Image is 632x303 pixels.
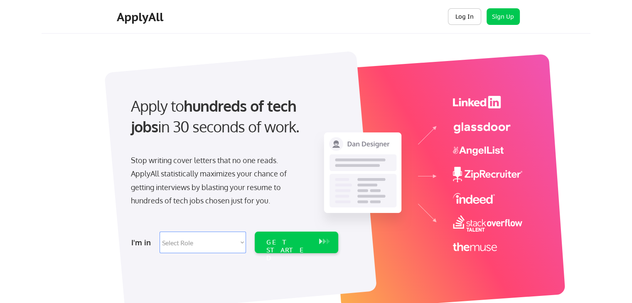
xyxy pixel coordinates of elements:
[487,8,520,25] button: Sign Up
[131,236,155,249] div: I'm in
[266,238,311,262] div: GET STARTED
[131,154,302,208] div: Stop writing cover letters that no one reads. ApplyAll statistically maximizes your chance of get...
[131,96,300,136] strong: hundreds of tech jobs
[131,95,335,137] div: Apply to in 30 seconds of work.
[117,10,166,24] div: ApplyAll
[448,8,481,25] button: Log In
